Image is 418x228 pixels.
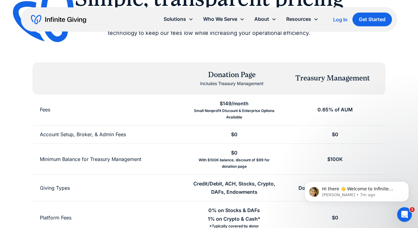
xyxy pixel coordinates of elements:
div: $0 [231,149,237,157]
div: $149/month [220,99,249,108]
div: Solutions [159,13,198,26]
div: $0 [332,130,338,139]
a: Log In [333,16,348,23]
div: Platform Fees [40,214,71,222]
div: Minimum Balance for Treasury Management [40,155,141,163]
div: Who We Serve [203,15,237,23]
div: $100K [327,155,343,163]
div: Giving Types [40,184,70,192]
div: Small Nonprofit Discount & Enterprise Options Available [191,108,277,120]
div: Credit/Debit, ACH, Stocks, Crypto, DAFs, Endowments [191,180,277,196]
div: Account Setup, Broker, & Admin Fees [40,130,126,139]
div: Treasury Management [295,73,370,84]
div: About [254,15,269,23]
iframe: Intercom live chat [397,207,412,222]
iframe: Intercom notifications message [295,169,418,211]
div: Resources [281,13,323,26]
div: $0 [231,130,237,139]
div: About [249,13,281,26]
span: 1 [410,207,415,212]
div: Includes Treasury Management [200,80,264,87]
div: $0 [332,214,338,222]
div: 0.65% of AUM [317,106,353,114]
div: Log In [333,17,348,22]
div: Solutions [164,15,186,23]
a: home [31,15,86,24]
div: Who We Serve [198,13,249,26]
div: Resources [286,15,311,23]
div: With $100K balance, discount of $99 for donation page [191,157,277,170]
a: Get Started [352,13,392,26]
div: Donation Page [200,70,264,80]
div: 0% on Stocks & DAFs 1% on Crypto & Cash* [208,206,260,223]
div: Fees [40,106,50,114]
